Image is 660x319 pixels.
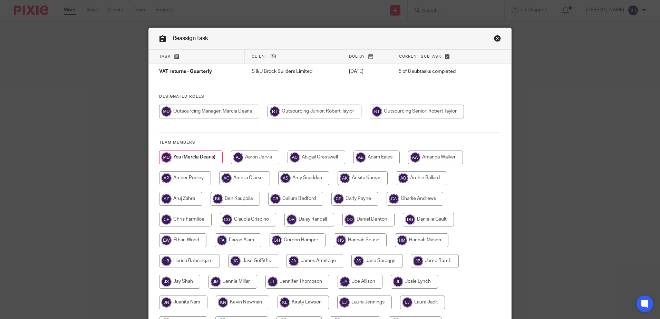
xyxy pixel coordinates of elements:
[159,69,212,74] span: VAT returns - Quarterly
[494,35,501,44] a: Close this dialog window
[349,68,385,75] p: [DATE]
[252,68,335,75] p: S & J Brock Builders Limited
[399,55,441,58] span: Current subtask
[159,55,171,58] span: Task
[159,94,501,99] h4: Designated Roles
[392,64,484,80] td: 5 of 8 subtasks completed
[159,140,501,145] h4: Team members
[349,55,365,58] span: Due by
[252,55,268,58] span: Client
[173,36,208,41] span: Reassign task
